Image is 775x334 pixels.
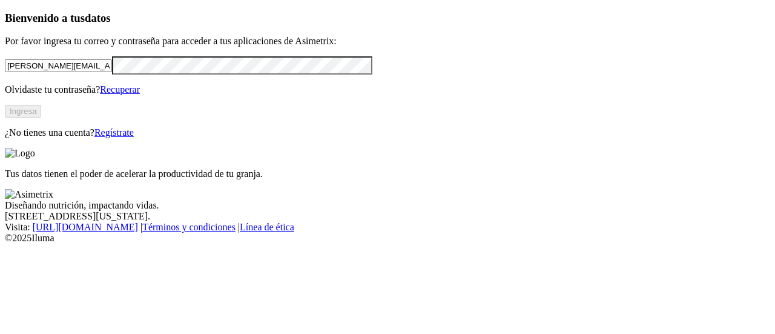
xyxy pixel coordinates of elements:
button: Ingresa [5,105,41,118]
a: Línea de ética [240,222,294,232]
p: ¿No tienes una cuenta? [5,127,770,138]
img: Asimetrix [5,189,53,200]
p: Olvidaste tu contraseña? [5,84,770,95]
div: Visita : | | [5,222,770,233]
span: datos [85,12,111,24]
input: Tu correo [5,59,112,72]
h3: Bienvenido a tus [5,12,770,25]
a: Recuperar [100,84,140,95]
a: Regístrate [94,127,134,138]
p: Tus datos tienen el poder de acelerar la productividad de tu granja. [5,169,770,179]
a: [URL][DOMAIN_NAME] [33,222,138,232]
a: Términos y condiciones [142,222,236,232]
div: [STREET_ADDRESS][US_STATE]. [5,211,770,222]
div: © 2025 Iluma [5,233,770,244]
p: Por favor ingresa tu correo y contraseña para acceder a tus aplicaciones de Asimetrix: [5,36,770,47]
div: Diseñando nutrición, impactando vidas. [5,200,770,211]
img: Logo [5,148,35,159]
